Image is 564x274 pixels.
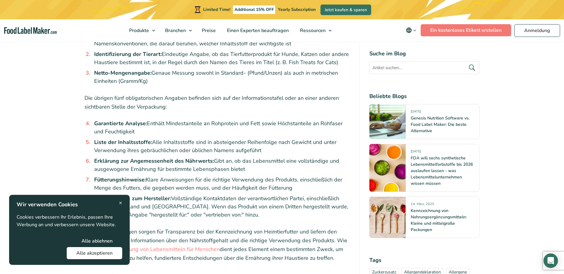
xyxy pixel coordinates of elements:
[94,69,151,77] strong: Netto-Mengenangabe:
[411,155,473,186] a: FDA will sechs synthetische Lebensmittelfarbstoffe bis 2026 auslaufen lassen - was Lebensmittelun...
[369,256,480,264] h4: Tags
[102,246,220,253] a: Kennzeichnung von Lebensmitteln für Menschen
[84,94,350,111] p: Die übrigen fünf obligatorischen Angaben befinden sich auf der Informationstafel oder an einer an...
[411,109,421,116] span: [DATE]
[92,194,350,219] li: Vollständige Kontaktdaten der verantwortlichen Partei, einschließlich Stadt, Bundesland und [GEOG...
[92,119,350,136] li: Enthält Mindestanteile an Rohprotein und Fett sowie Höchstanteile an Rohfaser und Feuchtigkeit
[84,227,350,262] p: Diese Anforderungen sorgen für Transparenz bei der Kennzeichnung von Heimtierfutter und liefern d...
[94,157,214,165] strong: Erklärung zur Angemessenheit des Nährwerts:
[94,195,171,202] strong: Informationen zum Hersteller:
[67,247,122,259] button: Alle akzeptieren
[411,115,470,134] a: Genesis Nutrition Software vs. Food Label Maker: Die beste Alternative
[514,24,560,37] a: Anmeldung
[72,235,122,247] button: Alle ablehnen
[119,199,122,207] span: ×
[92,176,350,192] li: Klare Anweisungen für die richtige Verwendung des Produkts, einschließlich der Menge des Futters,...
[225,27,289,34] span: Einen Experten beauftragen
[278,7,316,12] span: Yearly Subscription
[163,27,186,34] span: Branchen
[92,138,350,155] li: Alle Inhaltsstoffe sind in absteigender Reihenfolge nach Gewicht und unter Verwendung ihres gebrä...
[298,27,326,34] span: Ressourcen
[369,61,480,74] input: Artikel suchen...
[94,176,146,183] strong: Fütterungshinweise:
[543,253,558,268] div: Open Intercom Messenger
[411,208,467,233] a: Kennzeichnung von Nahrungsergänzungsmitteln: Kleine und mittelgroße Packungen
[295,19,335,42] a: Ressourcen
[127,27,150,34] span: Produkte
[203,7,230,12] span: Limited Time!
[320,5,371,15] a: Jetzt kaufen & sparen
[92,50,350,67] li: Eindeutige Angabe, ob das Tierfutterprodukt für Hunde, Katzen oder andere Haustiere bestimmt ist,...
[94,139,152,146] strong: Liste der Inhaltsstoffe:
[17,214,122,229] p: Cookies verbessern Ihr Erlebnis, passen Ihre Werbung an und verbessern unsere Website.
[196,19,220,42] a: Preise
[411,202,434,209] span: 14. März, 2025
[233,5,276,14] span: Additional 15% OFF
[221,19,293,42] a: Einen Experten beauftragen
[200,27,216,34] span: Preise
[92,157,350,173] li: Gibt an, ob das Lebensmittel eine vollständige und ausgewogene Ernährung für bestimmte Lebensphas...
[17,201,78,208] strong: Wir verwenden Cookies
[369,50,480,58] h4: Suche im Blog
[124,19,158,42] a: Produkte
[369,92,480,100] h4: Beliebte Blogs
[411,149,421,156] span: [DATE]
[160,19,195,42] a: Branchen
[94,51,162,58] strong: Identifizierung der Tierart:
[421,24,511,36] a: Ein kostenloses Etikett erstellen
[94,120,147,127] strong: Garantierte Analyse:
[92,69,350,85] li: Genaue Messung sowohl in Standard- (Pfund/Unzen) als auch in metrischen Einheiten (Gramm/Kg)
